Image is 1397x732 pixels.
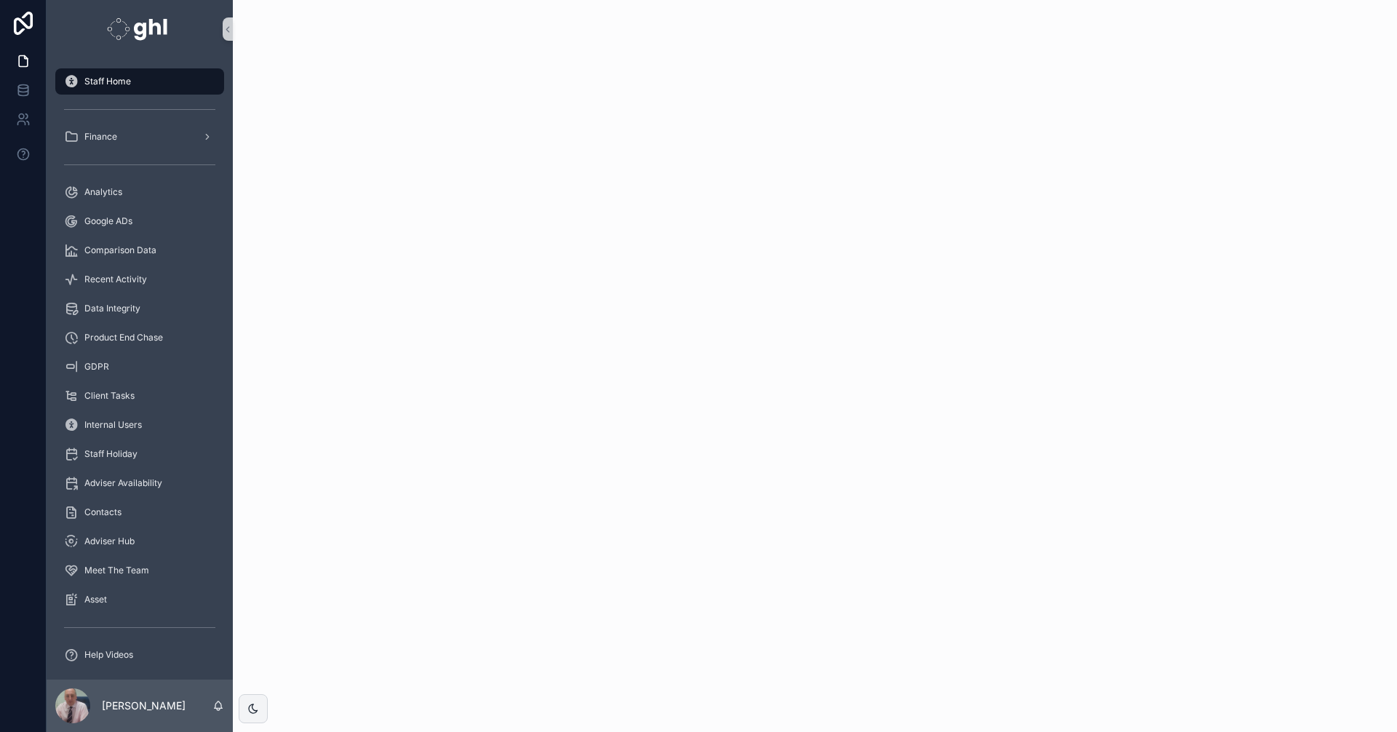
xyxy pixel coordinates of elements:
span: GDPR [84,361,109,373]
span: Recent Activity [84,274,147,285]
span: Meet The Team [84,565,149,576]
span: Data Integrity [84,303,140,314]
span: Staff Home [84,76,131,87]
a: Comparison Data [55,237,224,263]
a: Staff Holiday [55,441,224,467]
span: Finance [84,131,117,143]
a: Adviser Hub [55,528,224,554]
span: Contacts [84,506,122,518]
img: App logo [107,17,172,41]
a: Asset [55,586,224,613]
a: Client Tasks [55,383,224,409]
p: [PERSON_NAME] [102,699,186,713]
a: Product End Chase [55,325,224,351]
a: Analytics [55,179,224,205]
span: Adviser Hub [84,536,135,547]
span: Google ADs [84,215,132,227]
a: Data Integrity [55,295,224,322]
a: Contacts [55,499,224,525]
span: Comparison Data [84,244,156,256]
span: Adviser Availability [84,477,162,489]
span: Help Videos [84,649,133,661]
a: Finance [55,124,224,150]
a: Staff Home [55,68,224,95]
a: Meet The Team [55,557,224,584]
span: Staff Holiday [84,448,138,460]
a: Internal Users [55,412,224,438]
div: scrollable content [47,58,233,680]
a: Google ADs [55,208,224,234]
a: Recent Activity [55,266,224,293]
span: Client Tasks [84,390,135,402]
span: Product End Chase [84,332,163,343]
a: GDPR [55,354,224,380]
a: Adviser Availability [55,470,224,496]
span: Internal Users [84,419,142,431]
span: Analytics [84,186,122,198]
a: Help Videos [55,642,224,668]
span: Asset [84,594,107,605]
